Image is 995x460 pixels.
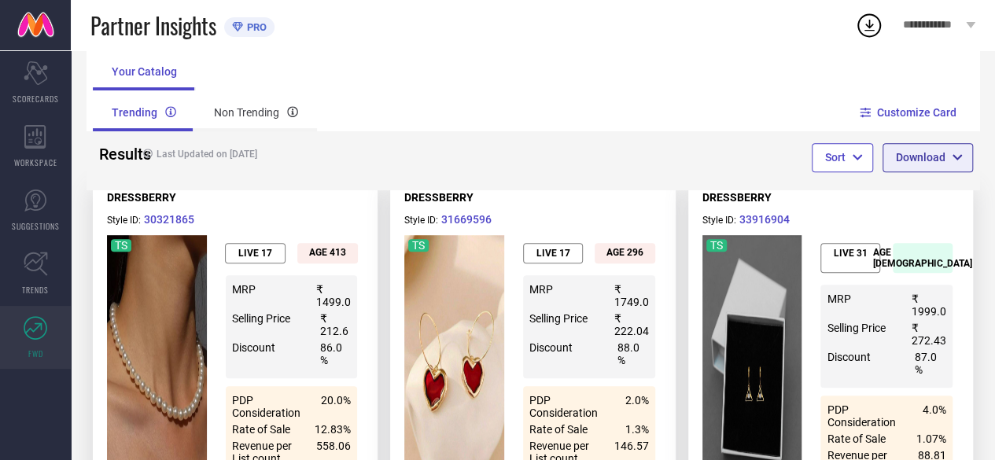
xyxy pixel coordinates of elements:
[321,394,351,419] div: 20.0%
[529,341,605,354] div: Discount
[107,191,363,204] div: DRESSBERRY
[319,312,351,337] div: ₹ 212.6
[22,284,49,296] span: TRENDS
[232,283,308,296] div: MRP
[412,239,425,252] div: TS
[143,212,195,227] button: 30321865
[232,341,308,354] div: Discount
[232,312,308,325] div: Selling Price
[827,293,902,305] div: MRP
[827,351,902,363] div: Discount
[529,423,605,436] div: Rate of Sale
[916,432,946,445] div: 1.07%
[135,149,485,160] h4: Last Updated on [DATE]
[702,212,959,227] p: Style ID:
[915,351,946,376] div: 87.0 %
[143,215,195,226] a: 30321865
[115,239,127,252] div: TS
[440,215,492,226] a: 31669596
[13,93,59,105] span: SCORECARDS
[529,394,605,419] div: PDP Consideration
[912,293,946,318] div: ₹ 1999.0
[529,312,605,325] div: Selling Price
[827,403,902,429] div: PDP Consideration
[606,247,643,258] p: AGE 296
[625,423,649,436] div: 1.3%
[702,191,959,204] div: DRESSBERRY
[315,423,351,436] div: 12.83%
[238,248,272,259] p: LIVE 17
[827,322,902,334] div: Selling Price
[812,143,873,171] button: Sort
[883,143,973,171] button: Download
[710,239,723,252] div: TS
[440,212,492,227] button: 31669596
[319,341,351,366] div: 86.0 %
[99,145,123,164] h2: Results
[625,394,649,419] div: 2.0%
[232,394,308,419] div: PDP Consideration
[834,248,868,259] p: LIVE 31
[232,423,308,436] div: Rate of Sale
[404,191,661,204] div: DRESSBERRY
[617,341,649,366] div: 88.0 %
[195,94,317,131] div: Non Trending
[309,247,346,258] p: AGE 413
[14,156,57,168] span: WORKSPACE
[316,283,351,308] div: ₹ 1499.0
[243,21,267,33] span: PRO
[90,9,216,42] span: Partner Insights
[93,53,196,90] div: Your Catalog
[923,403,946,429] div: 4.0%
[404,212,661,227] p: Style ID:
[529,283,605,296] div: MRP
[107,212,363,227] p: Style ID:
[28,348,43,359] span: FWD
[912,322,946,347] div: ₹ 272.43
[862,90,957,134] button: Customize Card
[739,215,790,226] a: 33916904
[827,432,902,445] div: Rate of Sale
[614,312,649,337] div: ₹ 222.04
[739,212,790,227] button: 33916904
[93,94,195,131] div: Trending
[873,247,972,269] p: AGE [DEMOGRAPHIC_DATA]
[614,283,649,308] div: ₹ 1749.0
[536,248,569,259] p: LIVE 17
[12,220,60,232] span: SUGGESTIONS
[855,11,883,39] div: Open download list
